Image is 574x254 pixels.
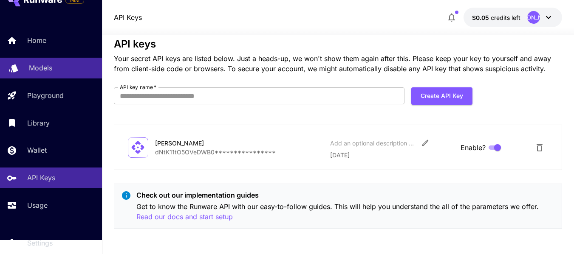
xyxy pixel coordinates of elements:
button: $0.05[PERSON_NAME] [464,8,562,27]
p: Playground [27,90,64,100]
p: Your secret API keys are listed below. Just a heads-up, we won't show them again after this. Plea... [114,53,562,74]
span: $0.05 [472,14,491,21]
a: API Keys [114,12,142,22]
div: Add an optional description or comment [330,139,415,148]
p: Home [27,35,46,45]
p: API Keys [27,173,55,183]
span: credits left [491,14,520,21]
button: Read our docs and start setup [136,212,233,222]
p: Models [29,63,52,73]
div: $0.05 [472,13,520,22]
button: Edit [418,135,433,151]
p: Usage [27,200,48,210]
div: [PERSON_NAME] [527,11,540,24]
p: Wallet [27,145,47,155]
p: Check out our implementation guides [136,190,555,200]
nav: breadcrumb [114,12,142,22]
div: [PERSON_NAME] [155,139,240,148]
p: Settings [27,238,53,248]
p: Get to know the Runware API with our easy-to-follow guides. This will help you understand the all... [136,201,555,222]
span: Enable? [461,142,486,153]
button: Delete API Key [531,139,548,156]
button: Create API Key [411,87,472,105]
h3: API keys [114,38,562,50]
p: [DATE] [330,151,454,159]
p: Library [27,118,50,128]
